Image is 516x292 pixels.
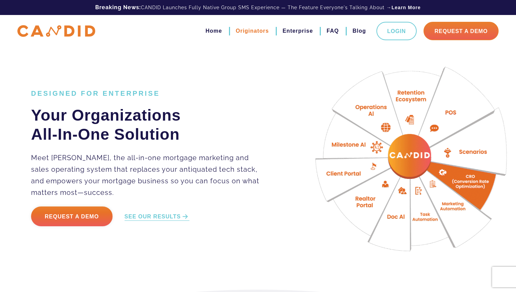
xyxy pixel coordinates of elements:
[205,25,222,37] a: Home
[424,22,499,40] a: Request A Demo
[17,25,95,37] img: CANDID APP
[391,4,420,11] a: Learn More
[31,106,268,144] h2: Your Organizations All-In-One Solution
[353,25,366,37] a: Blog
[31,152,268,198] p: Meet [PERSON_NAME], the all-in-one mortgage marketing and sales operating system that replaces yo...
[283,25,313,37] a: Enterprise
[95,4,141,11] b: Breaking News:
[31,206,113,226] a: Request a Demo
[125,213,189,221] a: SEE OUR RESULTS
[236,25,269,37] a: Originators
[327,25,339,37] a: FAQ
[31,89,268,97] h1: DESIGNED FOR ENTERPRISE
[376,22,417,40] a: Login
